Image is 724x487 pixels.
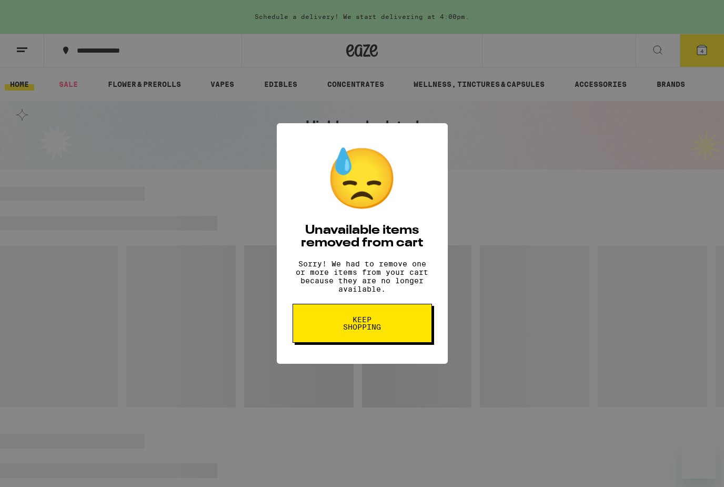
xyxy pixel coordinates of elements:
[293,224,432,250] h2: Unavailable items removed from cart
[682,445,716,479] iframe: Button to launch messaging window
[293,304,432,343] button: Keep Shopping
[325,144,399,214] div: 😓
[335,316,389,331] span: Keep Shopping
[293,260,432,293] p: Sorry! We had to remove one or more items from your cart because they are no longer available.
